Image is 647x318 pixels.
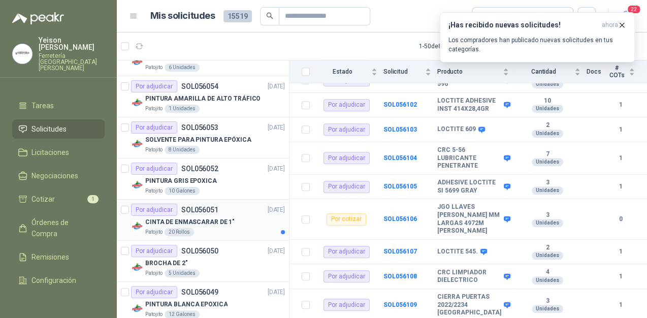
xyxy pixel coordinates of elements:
[440,12,635,62] button: ¡Has recibido nuevas solicitudes!ahora Los compradores han publicado nuevas solicitudes en tus ca...
[437,68,501,75] span: Producto
[437,146,501,170] b: CRC 5-56 LUBRICANTE PENETRANTE
[268,246,285,256] p: [DATE]
[437,248,478,256] b: LOCTITE 545.
[145,300,228,309] p: PINTURA BLANCA EPOXICA
[31,275,76,286] span: Configuración
[324,99,370,111] div: Por adjudicar
[145,187,163,195] p: Patojito
[383,183,417,190] a: SOL056105
[131,121,177,134] div: Por adjudicar
[145,259,188,268] p: BROCHA DE 2"
[607,125,635,135] b: 1
[131,286,177,298] div: Por adjudicar
[515,297,580,305] b: 3
[266,12,273,19] span: search
[478,11,500,22] div: Todas
[39,37,105,51] p: Yeison [PERSON_NAME]
[383,101,417,108] a: SOL056102
[145,135,251,145] p: SOLVENTE PARA PINTURA EPÓXICA
[383,60,437,83] th: Solicitud
[316,68,369,75] span: Estado
[607,60,647,83] th: # COTs
[515,97,580,105] b: 10
[31,147,69,158] span: Licitaciones
[117,200,289,241] a: Por adjudicarSOL056051[DATE] Company LogoCINTA DE ENMASCARAR DE 1"Patojito20 Rollos
[145,217,235,227] p: CINTA DE ENMASCARAR DE 1"
[515,150,580,158] b: 7
[324,181,370,193] div: Por adjudicar
[131,179,143,191] img: Company Logo
[324,152,370,164] div: Por adjudicar
[607,214,635,224] b: 0
[383,126,417,133] a: SOL056103
[515,268,580,276] b: 4
[165,63,200,72] div: 6 Unidades
[87,195,99,203] span: 1
[117,117,289,158] a: Por adjudicarSOL056053[DATE] Company LogoSOLVENTE PARA PINTURA EPÓXICAPatojito8 Unidades
[324,299,370,311] div: Por adjudicar
[12,96,105,115] a: Tareas
[448,21,598,29] h3: ¡Has recibido nuevas solicitudes!
[607,153,635,163] b: 1
[12,166,105,185] a: Negociaciones
[31,170,78,181] span: Negociaciones
[532,105,563,113] div: Unidades
[383,215,417,222] a: SOL056106
[145,228,163,236] p: Patojito
[268,205,285,215] p: [DATE]
[12,271,105,290] a: Configuración
[607,65,627,79] span: # COTs
[117,76,289,117] a: Por adjudicarSOL056054[DATE] Company LogoPINTURA AMARILLA DE ALTO TRÁFICOPatojito1 Unidades
[145,63,163,72] p: Patojito
[12,143,105,162] a: Licitaciones
[532,130,563,138] div: Unidades
[31,251,69,263] span: Remisiones
[181,124,218,131] p: SOL056053
[131,204,177,216] div: Por adjudicar
[627,5,641,14] span: 22
[316,60,383,83] th: Estado
[437,269,501,284] b: CRC LIMPIADOR DIELECTRICO
[532,158,563,166] div: Unidades
[13,44,32,63] img: Company Logo
[31,100,54,111] span: Tareas
[607,272,635,281] b: 1
[131,220,143,232] img: Company Logo
[131,245,177,257] div: Por adjudicar
[181,165,218,172] p: SOL056052
[12,247,105,267] a: Remisiones
[117,158,289,200] a: Por adjudicarSOL056052[DATE] Company LogoPINTURA GRIS EPOXICAPatojito10 Galones
[31,194,55,205] span: Cotizar
[383,154,417,162] a: SOL056104
[515,244,580,252] b: 2
[268,123,285,133] p: [DATE]
[145,105,163,113] p: Patojito
[602,21,618,29] span: ahora
[515,68,572,75] span: Cantidad
[131,302,143,314] img: Company Logo
[383,248,417,255] a: SOL056107
[532,219,563,227] div: Unidades
[607,247,635,257] b: 1
[327,213,366,226] div: Por cotizar
[223,10,252,22] span: 15519
[131,55,143,68] img: Company Logo
[607,300,635,310] b: 1
[12,119,105,139] a: Solicitudes
[181,247,218,255] p: SOL056050
[181,289,218,296] p: SOL056049
[145,146,163,154] p: Patojito
[31,217,95,239] span: Órdenes de Compra
[383,77,417,84] a: SOL056101
[383,301,417,308] b: SOL056109
[181,83,218,90] p: SOL056054
[12,12,64,24] img: Logo peakr
[150,9,215,23] h1: Mis solicitudes
[383,273,417,280] b: SOL056108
